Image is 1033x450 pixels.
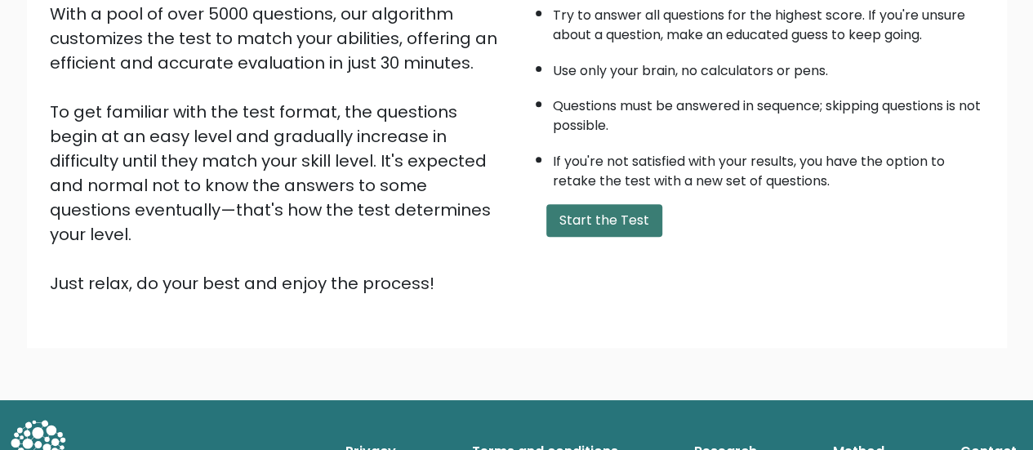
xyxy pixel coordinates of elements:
button: Start the Test [546,204,662,237]
li: If you're not satisfied with your results, you have the option to retake the test with a new set ... [553,144,984,191]
li: Use only your brain, no calculators or pens. [553,53,984,81]
li: Questions must be answered in sequence; skipping questions is not possible. [553,88,984,136]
